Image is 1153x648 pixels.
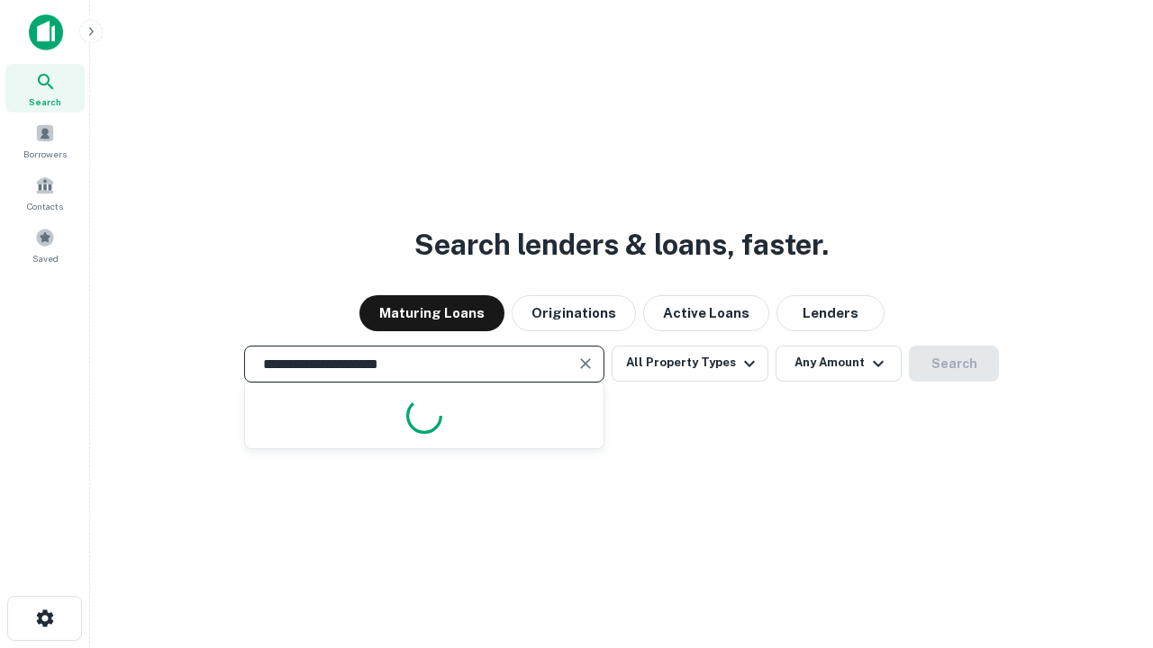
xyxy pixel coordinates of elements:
[643,295,769,331] button: Active Loans
[612,346,768,382] button: All Property Types
[23,147,67,161] span: Borrowers
[512,295,636,331] button: Originations
[29,14,63,50] img: capitalize-icon.png
[1063,504,1153,590] iframe: Chat Widget
[5,64,85,112] a: Search
[27,199,63,213] span: Contacts
[776,346,902,382] button: Any Amount
[5,220,85,269] a: Saved
[359,295,504,331] button: Maturing Loans
[5,168,85,217] a: Contacts
[5,116,85,165] a: Borrowers
[414,223,829,266] h3: Search lenders & loans, faster.
[29,94,61,109] span: Search
[776,295,885,331] button: Lenders
[32,251,59,265] span: Saved
[573,351,598,376] button: Clear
